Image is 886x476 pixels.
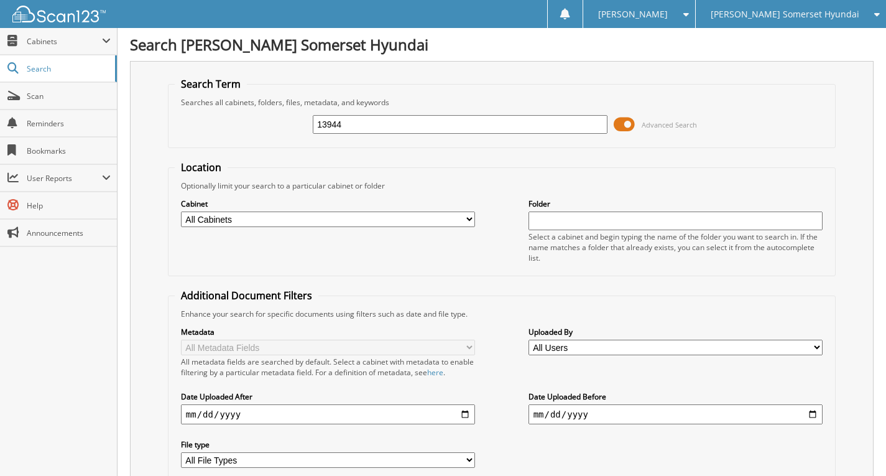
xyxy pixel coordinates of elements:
iframe: Chat Widget [824,416,886,476]
legend: Search Term [175,77,247,91]
span: Cabinets [27,36,102,47]
span: User Reports [27,173,102,184]
label: Date Uploaded After [181,391,476,402]
span: Help [27,200,111,211]
span: Search [27,63,109,74]
img: scan123-logo-white.svg [12,6,106,22]
span: [PERSON_NAME] [598,11,668,18]
label: Date Uploaded Before [528,391,823,402]
span: Advanced Search [642,120,697,129]
input: end [528,404,823,424]
div: Select a cabinet and begin typing the name of the folder you want to search in. If the name match... [528,231,823,263]
span: Announcements [27,228,111,238]
input: start [181,404,476,424]
div: All metadata fields are searched by default. Select a cabinet with metadata to enable filtering b... [181,357,476,378]
span: Reminders [27,118,111,129]
label: File type [181,439,476,450]
label: Uploaded By [528,327,823,337]
div: Searches all cabinets, folders, files, metadata, and keywords [175,97,829,108]
div: Optionally limit your search to a particular cabinet or folder [175,180,829,191]
a: here [427,367,443,378]
label: Cabinet [181,198,476,209]
span: Scan [27,91,111,101]
label: Folder [528,198,823,209]
legend: Location [175,161,228,174]
label: Metadata [181,327,476,337]
span: Bookmarks [27,146,111,156]
legend: Additional Document Filters [175,289,318,302]
h1: Search [PERSON_NAME] Somerset Hyundai [130,34,874,55]
span: [PERSON_NAME] Somerset Hyundai [711,11,859,18]
div: Enhance your search for specific documents using filters such as date and file type. [175,309,829,319]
